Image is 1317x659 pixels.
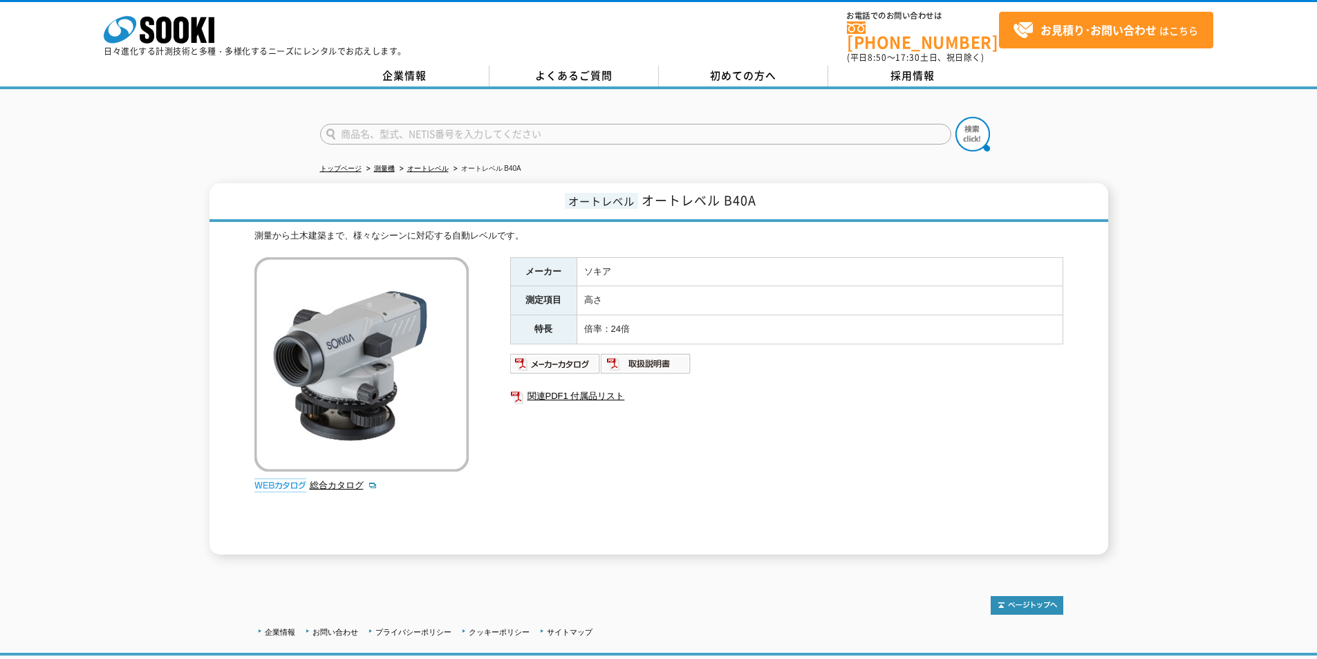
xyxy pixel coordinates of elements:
[1040,21,1157,38] strong: お見積り･お問い合わせ
[510,387,1063,405] a: 関連PDF1 付属品リスト
[320,124,951,145] input: 商品名、型式、NETIS番号を入力してください
[510,315,577,344] th: 特長
[375,628,451,636] a: プライバシーポリシー
[1013,20,1198,41] span: はこちら
[991,596,1063,615] img: トップページへ
[320,66,489,86] a: 企業情報
[601,362,691,372] a: 取扱説明書
[577,286,1063,315] td: 高さ
[320,165,362,172] a: トップページ
[510,362,601,372] a: メーカーカタログ
[451,162,521,176] li: オートレベル B40A
[374,165,395,172] a: 測量機
[828,66,998,86] a: 採用情報
[254,229,1063,243] div: 測量から土木建築まで、様々なシーンに対応する自動レベルです。
[407,165,449,172] a: オートレベル
[847,51,984,64] span: (平日 ～ 土日、祝日除く)
[642,191,756,210] span: オートレベル B40A
[104,47,407,55] p: 日々進化する計測技術と多種・多様化するニーズにレンタルでお応えします。
[489,66,659,86] a: よくあるご質問
[265,628,295,636] a: 企業情報
[999,12,1213,48] a: お見積り･お問い合わせはこちら
[577,315,1063,344] td: 倍率：24倍
[254,257,469,472] img: オートレベル B40A
[601,353,691,375] img: 取扱説明書
[254,479,306,492] img: webカタログ
[469,628,530,636] a: クッキーポリシー
[547,628,592,636] a: サイトマップ
[710,68,776,83] span: 初めての方へ
[868,51,887,64] span: 8:50
[955,117,990,151] img: btn_search.png
[659,66,828,86] a: 初めての方へ
[565,193,638,209] span: オートレベル
[510,257,577,286] th: メーカー
[895,51,920,64] span: 17:30
[310,480,377,490] a: 総合カタログ
[312,628,358,636] a: お問い合わせ
[510,286,577,315] th: 測定項目
[510,353,601,375] img: メーカーカタログ
[577,257,1063,286] td: ソキア
[847,21,999,50] a: [PHONE_NUMBER]
[847,12,999,20] span: お電話でのお問い合わせは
